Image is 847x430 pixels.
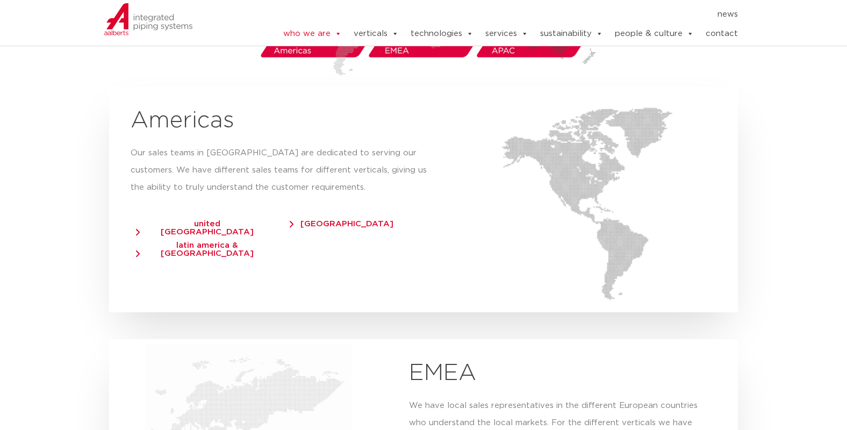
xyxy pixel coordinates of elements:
span: united [GEOGRAPHIC_DATA] [136,220,268,236]
a: united [GEOGRAPHIC_DATA] [136,214,284,236]
h2: EMEA [409,361,716,386]
a: sustainability [540,23,603,45]
a: latin america & [GEOGRAPHIC_DATA] [136,236,284,257]
a: services [485,23,528,45]
span: latin america & [GEOGRAPHIC_DATA] [136,241,268,257]
span: [GEOGRAPHIC_DATA] [290,220,393,228]
a: who we are [283,23,342,45]
p: Our sales teams in [GEOGRAPHIC_DATA] are dedicated to serving our customers. We have different sa... [131,145,438,196]
a: technologies [411,23,473,45]
a: people & culture [615,23,694,45]
a: contact [706,23,738,45]
nav: Menu [250,6,738,23]
a: news [717,6,738,23]
a: verticals [354,23,399,45]
a: [GEOGRAPHIC_DATA] [290,214,410,228]
h2: Americas [131,108,438,134]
